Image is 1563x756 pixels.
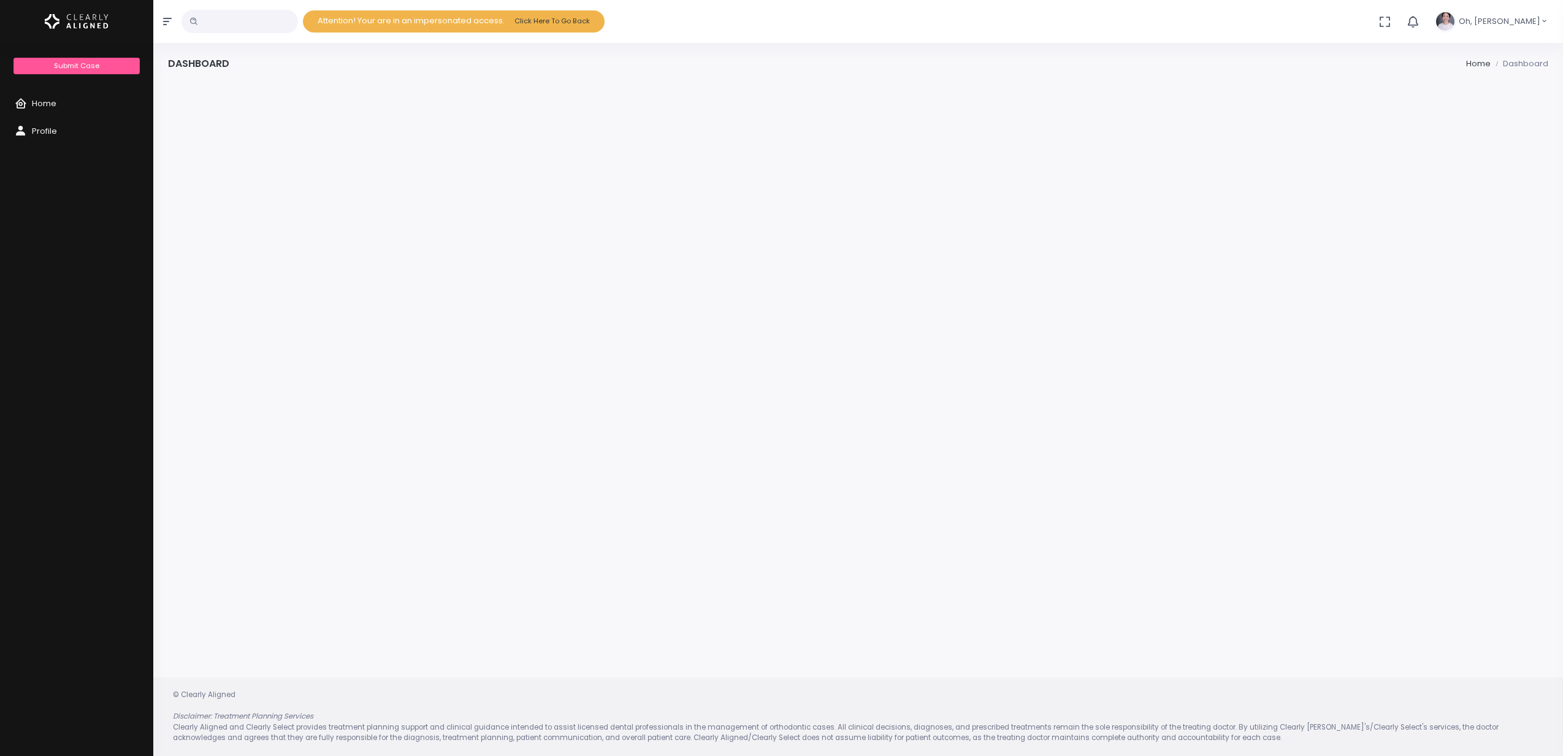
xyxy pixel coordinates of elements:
li: Dashboard [1491,58,1548,70]
em: Disclaimer: Treatment Planning Services [173,711,313,721]
img: Header Avatar [1434,10,1456,33]
button: Click Here To Go Back [510,13,595,29]
a: Submit Case [13,58,139,74]
div: © Clearly Aligned Clearly Aligned and Clearly Select provides treatment planning support and clin... [161,690,1556,744]
img: Logo Horizontal [45,9,109,34]
span: Profile [32,125,57,137]
span: Home [32,98,56,109]
li: Home [1466,58,1491,70]
span: Submit Case [54,61,99,71]
span: Oh, [PERSON_NAME] [1459,15,1540,28]
h4: Dashboard [168,58,229,69]
div: Attention! Your are in an impersonated access. [303,10,605,32]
